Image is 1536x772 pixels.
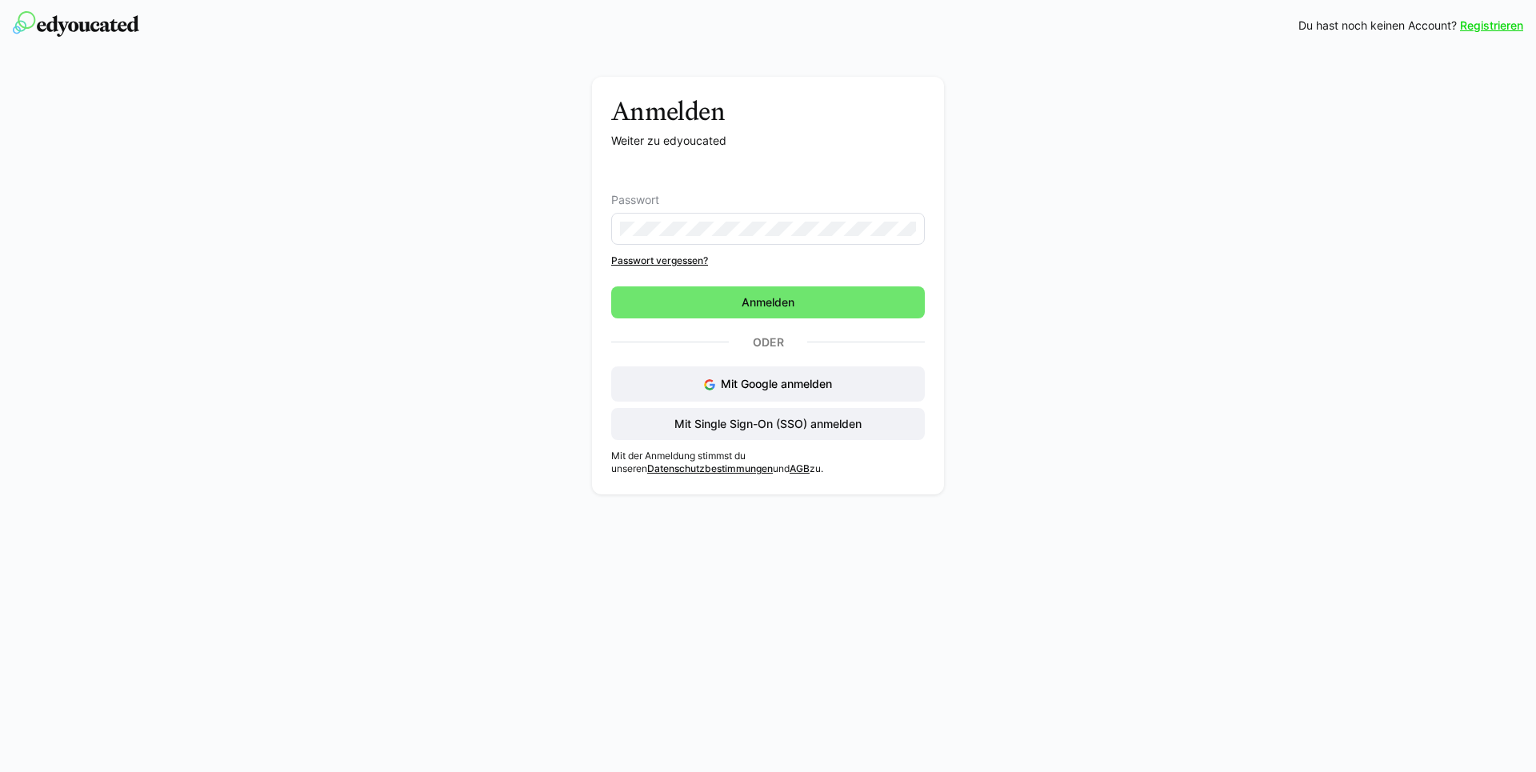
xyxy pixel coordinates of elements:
[729,331,807,354] p: Oder
[611,408,925,440] button: Mit Single Sign-On (SSO) anmelden
[611,133,925,149] p: Weiter zu edyoucated
[611,194,659,206] span: Passwort
[1460,18,1523,34] a: Registrieren
[611,254,925,267] a: Passwort vergessen?
[611,96,925,126] h3: Anmelden
[611,286,925,318] button: Anmelden
[13,11,139,37] img: edyoucated
[647,462,773,474] a: Datenschutzbestimmungen
[739,294,797,310] span: Anmelden
[611,450,925,475] p: Mit der Anmeldung stimmst du unseren und zu.
[1298,18,1457,34] span: Du hast noch keinen Account?
[611,366,925,402] button: Mit Google anmelden
[672,416,864,432] span: Mit Single Sign-On (SSO) anmelden
[721,377,832,390] span: Mit Google anmelden
[790,462,810,474] a: AGB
